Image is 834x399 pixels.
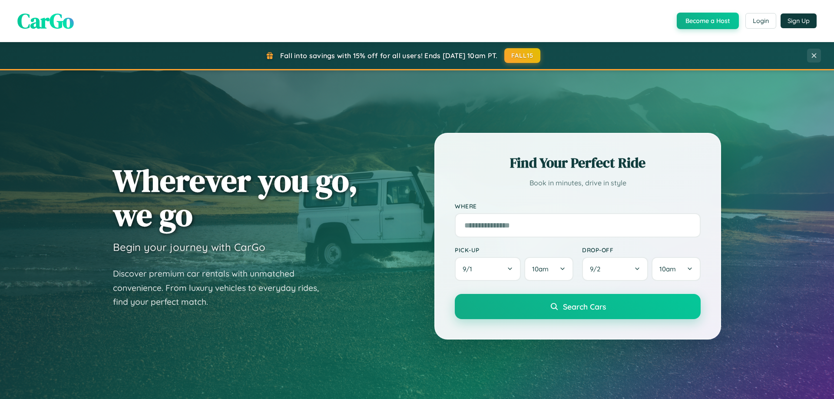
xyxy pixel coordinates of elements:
[17,7,74,35] span: CarGo
[463,265,477,273] span: 9 / 1
[582,257,648,281] button: 9/2
[455,153,701,172] h2: Find Your Perfect Ride
[113,163,358,232] h1: Wherever you go, we go
[280,51,498,60] span: Fall into savings with 15% off for all users! Ends [DATE] 10am PT.
[455,202,701,210] label: Where
[590,265,605,273] span: 9 / 2
[563,302,606,311] span: Search Cars
[455,257,521,281] button: 9/1
[781,13,817,28] button: Sign Up
[677,13,739,29] button: Become a Host
[532,265,549,273] span: 10am
[659,265,676,273] span: 10am
[113,241,265,254] h3: Begin your journey with CarGo
[652,257,701,281] button: 10am
[582,246,701,254] label: Drop-off
[504,48,541,63] button: FALL15
[455,294,701,319] button: Search Cars
[745,13,776,29] button: Login
[455,246,573,254] label: Pick-up
[524,257,573,281] button: 10am
[455,177,701,189] p: Book in minutes, drive in style
[113,267,330,309] p: Discover premium car rentals with unmatched convenience. From luxury vehicles to everyday rides, ...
